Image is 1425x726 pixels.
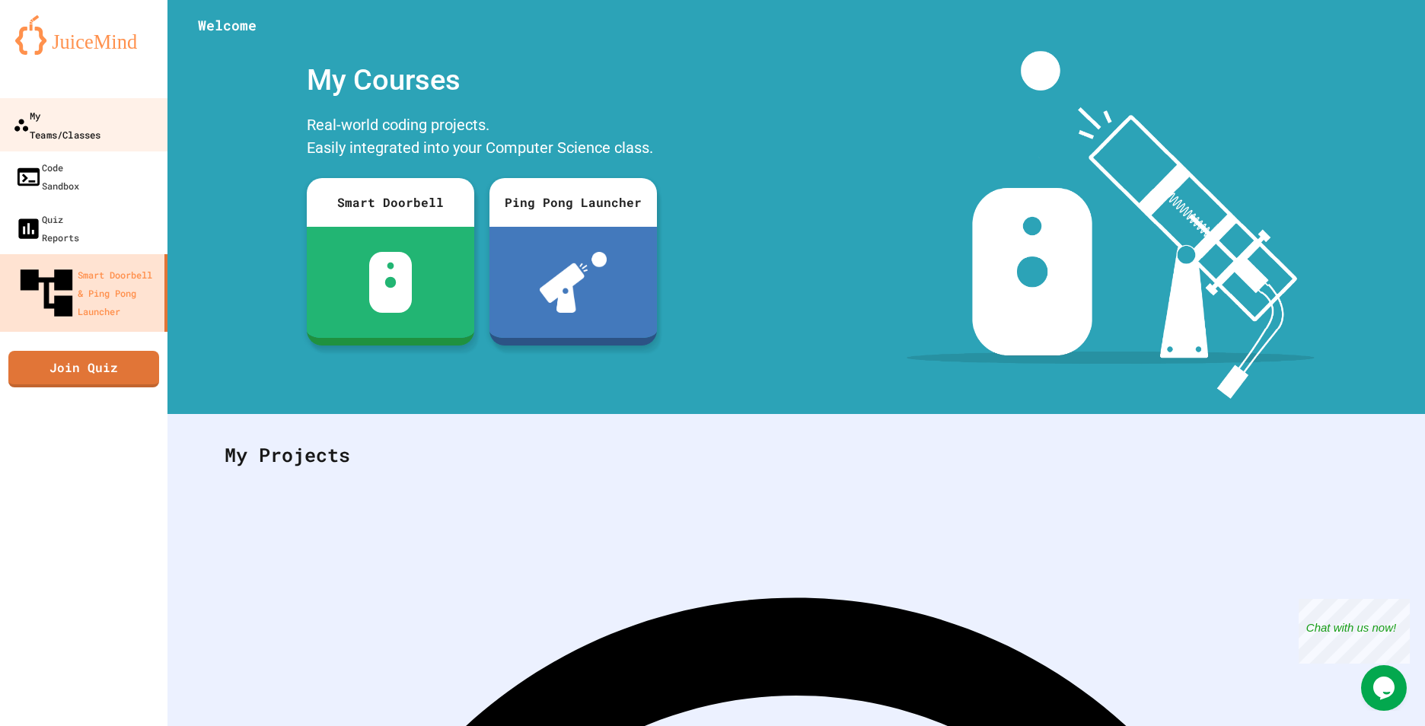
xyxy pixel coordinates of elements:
[8,351,159,387] a: Join Quiz
[307,178,474,227] div: Smart Doorbell
[299,51,665,110] div: My Courses
[15,15,152,55] img: logo-orange.svg
[540,252,607,313] img: ppl-with-ball.png
[489,178,657,227] div: Ping Pong Launcher
[209,425,1383,485] div: My Projects
[907,51,1315,399] img: banner-image-my-projects.png
[1299,599,1410,664] iframe: chat widget
[15,262,158,324] div: Smart Doorbell & Ping Pong Launcher
[15,158,79,195] div: Code Sandbox
[369,252,413,313] img: sdb-white.svg
[299,110,665,167] div: Real-world coding projects. Easily integrated into your Computer Science class.
[1361,665,1410,711] iframe: chat widget
[13,106,100,143] div: My Teams/Classes
[15,210,79,247] div: Quiz Reports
